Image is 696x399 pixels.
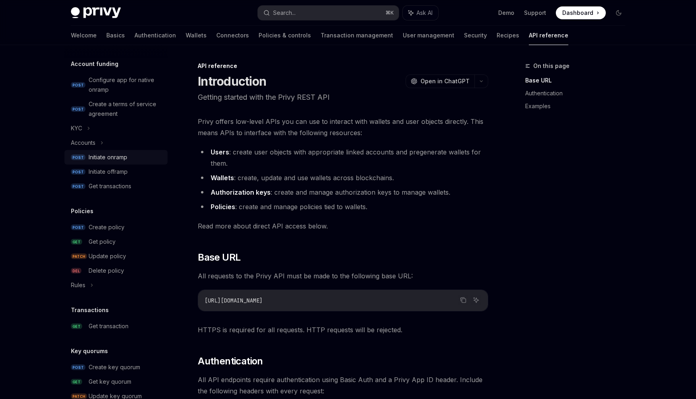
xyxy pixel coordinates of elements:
[198,62,488,70] div: API reference
[198,201,488,212] li: : create and manage policies tied to wallets.
[198,116,488,138] span: Privy offers low-level APIs you can use to interact with wallets and user objects directly. This ...
[64,249,168,263] a: PATCHUpdate policy
[198,74,266,88] h1: Introduction
[71,346,108,356] h5: Key quorums
[198,355,263,368] span: Authentication
[71,239,82,245] span: GET
[71,123,82,133] div: KYC
[403,26,454,45] a: User management
[612,6,625,19] button: Toggle dark mode
[71,206,93,216] h5: Policies
[420,77,470,85] span: Open in ChatGPT
[211,174,234,182] strong: Wallets
[71,154,85,160] span: POST
[64,319,168,333] a: GETGet transaction
[416,9,433,17] span: Ask AI
[89,75,163,95] div: Configure app for native onramp
[533,61,570,71] span: On this page
[198,374,488,397] span: All API endpoints require authentication using Basic Auth and a Privy App ID header. Include the ...
[64,220,168,234] a: POSTCreate policy
[71,183,85,189] span: POST
[562,9,593,17] span: Dashboard
[71,268,81,274] span: DEL
[71,305,109,315] h5: Transactions
[135,26,176,45] a: Authentication
[321,26,393,45] a: Transaction management
[64,360,168,374] a: POSTCreate key quorum
[71,280,85,290] div: Rules
[205,297,263,304] span: [URL][DOMAIN_NAME]
[198,324,488,335] span: HTTPS is required for all requests. HTTP requests will be rejected.
[556,6,606,19] a: Dashboard
[198,172,488,183] li: : create, update and use wallets across blockchains.
[525,74,632,87] a: Base URL
[211,188,271,196] strong: Authorization keys
[71,379,82,385] span: GET
[64,374,168,389] a: GETGet key quorum
[89,362,140,372] div: Create key quorum
[71,138,95,148] div: Accounts
[529,26,568,45] a: API reference
[89,377,131,387] div: Get key quorum
[524,9,546,17] a: Support
[464,26,487,45] a: Security
[198,251,240,264] span: Base URL
[458,295,468,305] button: Copy the contents from the code block
[64,97,168,121] a: POSTCreate a terms of service agreement
[89,266,124,276] div: Delete policy
[198,146,488,169] li: : create user objects with appropriate linked accounts and pregenerate wallets for them.
[71,253,87,259] span: PATCH
[273,8,296,18] div: Search...
[216,26,249,45] a: Connectors
[89,99,163,119] div: Create a terms of service agreement
[89,321,128,331] div: Get transaction
[497,26,519,45] a: Recipes
[71,82,85,88] span: POST
[64,179,168,193] a: POSTGet transactions
[198,220,488,232] span: Read more about direct API access below.
[89,167,128,177] div: Initiate offramp
[89,152,127,162] div: Initiate onramp
[71,224,85,230] span: POST
[403,6,438,20] button: Ask AI
[71,323,82,329] span: GET
[186,26,207,45] a: Wallets
[385,10,394,16] span: ⌘ K
[71,106,85,112] span: POST
[64,150,168,165] a: POSTInitiate onramp
[471,295,481,305] button: Ask AI
[64,234,168,249] a: GETGet policy
[198,270,488,282] span: All requests to the Privy API must be made to the following base URL:
[71,26,97,45] a: Welcome
[64,263,168,278] a: DELDelete policy
[64,165,168,179] a: POSTInitiate offramp
[64,73,168,97] a: POSTConfigure app for native onramp
[211,148,229,156] strong: Users
[258,6,399,20] button: Search...⌘K
[71,7,121,19] img: dark logo
[498,9,514,17] a: Demo
[71,364,85,370] span: POST
[71,59,118,69] h5: Account funding
[525,100,632,113] a: Examples
[406,74,474,88] button: Open in ChatGPT
[106,26,125,45] a: Basics
[198,92,488,103] p: Getting started with the Privy REST API
[89,181,131,191] div: Get transactions
[211,203,235,211] strong: Policies
[89,251,126,261] div: Update policy
[259,26,311,45] a: Policies & controls
[198,187,488,198] li: : create and manage authorization keys to manage wallets.
[89,222,124,232] div: Create policy
[525,87,632,100] a: Authentication
[71,169,85,175] span: POST
[89,237,116,247] div: Get policy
